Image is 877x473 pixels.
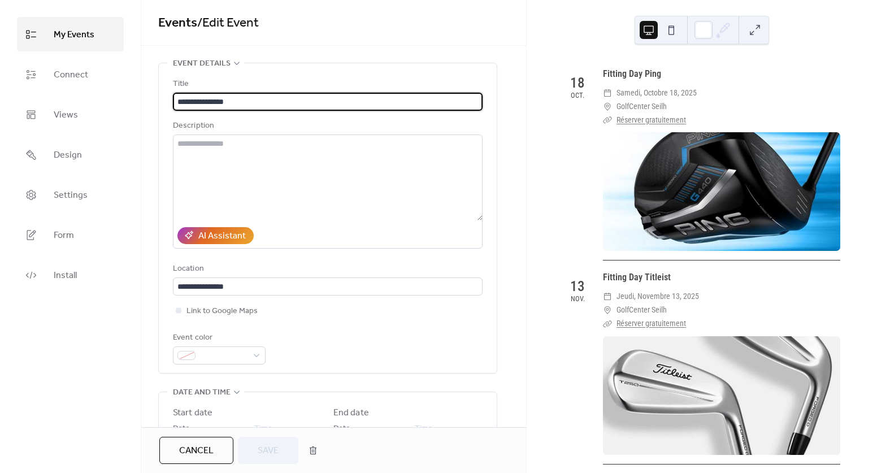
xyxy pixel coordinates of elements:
a: Fitting Day Titleist [603,272,671,283]
a: Design [17,137,124,172]
span: / Edit Event [197,11,259,36]
div: ​ [603,303,612,317]
a: Views [17,97,124,132]
div: End date [333,406,369,420]
div: ​ [603,317,612,331]
span: Connect [54,66,88,84]
a: Settings [17,177,124,212]
span: Cancel [179,444,214,458]
span: Time [415,422,433,436]
div: Event color [173,331,263,345]
a: Install [17,258,124,292]
span: Date and time [173,386,231,400]
span: GolfCenter Seilh [616,100,667,114]
a: Form [17,218,124,252]
a: Events [158,11,197,36]
button: Cancel [159,437,233,464]
button: AI Assistant [177,227,254,244]
span: Install [54,267,77,284]
a: Réserver gratuitement [616,319,686,328]
span: Date [173,422,190,436]
div: AI Assistant [198,229,246,243]
div: ​ [603,86,612,100]
span: Design [54,146,82,164]
div: oct. [571,92,584,99]
a: Réserver gratuitement [616,115,686,124]
div: nov. [571,296,585,303]
span: Form [54,227,74,244]
div: Location [173,262,480,276]
span: Link to Google Maps [186,305,258,318]
span: jeudi, novembre 13, 2025 [616,290,699,303]
div: 13 [570,279,585,293]
span: Date [333,422,350,436]
div: Title [173,77,480,91]
div: ​ [603,290,612,303]
span: GolfCenter Seilh [616,303,667,317]
span: Views [54,106,78,124]
span: samedi, octobre 18, 2025 [616,86,697,100]
span: Event details [173,57,231,71]
span: Time [254,422,272,436]
a: Connect [17,57,124,92]
a: Fitting Day Ping [603,68,661,79]
div: Start date [173,406,212,420]
div: ​ [603,100,612,114]
div: Description [173,119,480,133]
span: My Events [54,26,94,44]
div: 18 [570,76,585,90]
span: Settings [54,186,88,204]
div: ​ [603,114,612,127]
a: My Events [17,17,124,51]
